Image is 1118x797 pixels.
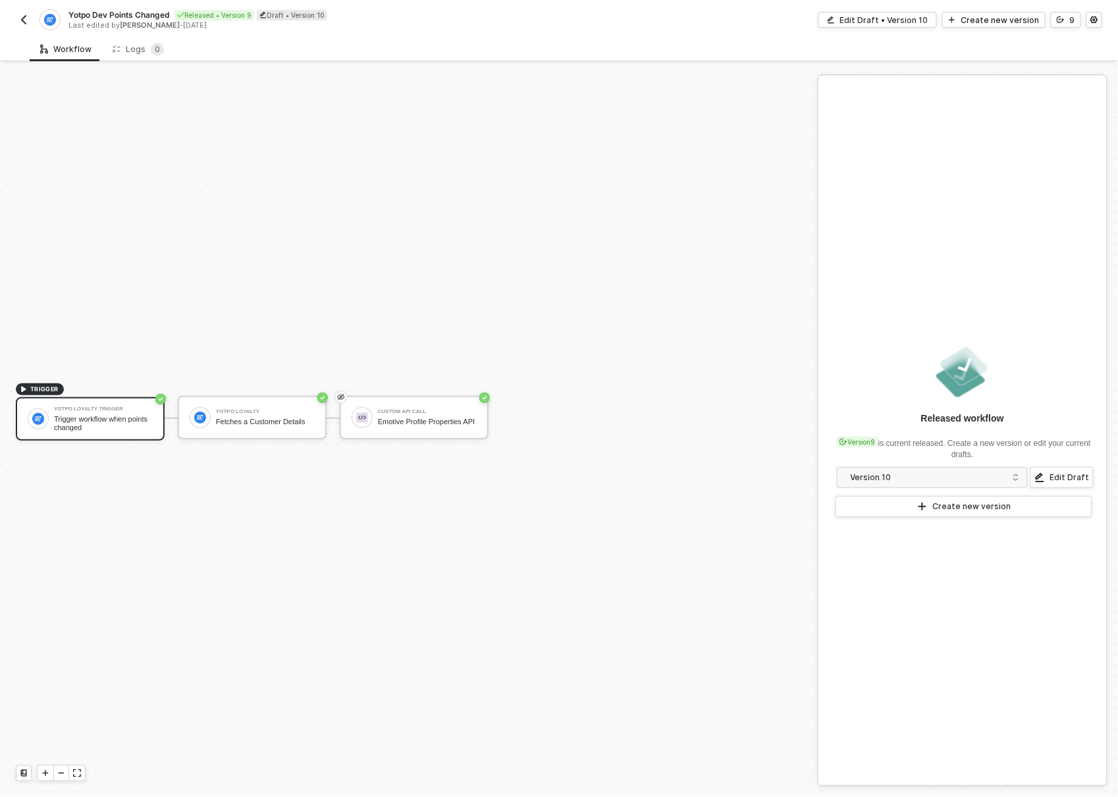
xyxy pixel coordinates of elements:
[113,43,164,56] div: Logs
[921,412,1004,425] div: Released workflow
[54,415,153,431] div: Trigger workflow when points changed
[337,392,345,402] span: eye-invisible
[837,437,878,447] div: Version 9
[851,470,1005,485] div: Version 10
[18,14,29,25] img: back
[827,16,835,24] span: icon-edit
[961,14,1040,26] div: Create new version
[30,384,59,395] span: TRIGGER
[216,409,315,414] div: Yotpo Loyalty
[834,430,1091,460] div: is current released. Create a new version or edit your current drafts.
[257,10,327,20] div: Draft • Version 10
[259,11,267,18] span: icon-edit
[57,769,65,777] span: icon-minus
[174,10,254,20] div: Released • Version 9
[942,12,1046,28] button: Create new version
[1050,472,1090,483] div: Edit Draft
[356,412,368,424] img: icon
[16,12,32,28] button: back
[818,12,937,28] button: Edit Draft • Version 10
[378,409,477,414] div: Custom API Call
[73,769,81,777] span: icon-expand
[1090,16,1098,24] span: icon-settings
[378,418,477,426] div: Emotive Profile Properties API
[1057,16,1065,24] span: icon-versioning
[1034,472,1045,483] span: icon-edit
[54,406,153,412] div: Yotpo Loyalty Trigger
[40,44,92,55] div: Workflow
[836,496,1092,517] button: Create new version
[317,393,328,403] span: icon-success-page
[917,501,928,512] span: icon-play
[933,501,1011,512] div: Create new version
[840,14,928,26] div: Edit Draft • Version 10
[934,343,992,401] img: released.png
[68,9,169,20] span: Yotpo Dev Points Changed
[155,394,166,404] span: icon-success-page
[479,393,490,403] span: icon-success-page
[151,43,164,56] sup: 0
[44,14,55,26] img: integration-icon
[1030,467,1094,488] button: Edit Draft
[41,769,49,777] span: icon-play
[32,413,44,425] img: icon
[1070,14,1075,26] div: 9
[120,20,180,30] span: [PERSON_NAME]
[68,20,558,30] div: Last edited by - [DATE]
[1051,12,1081,28] button: 9
[948,16,956,24] span: icon-play
[20,385,28,393] span: icon-play
[216,418,315,426] div: Fetches a Customer Details
[194,412,206,424] img: icon
[839,438,847,446] span: icon-versioning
